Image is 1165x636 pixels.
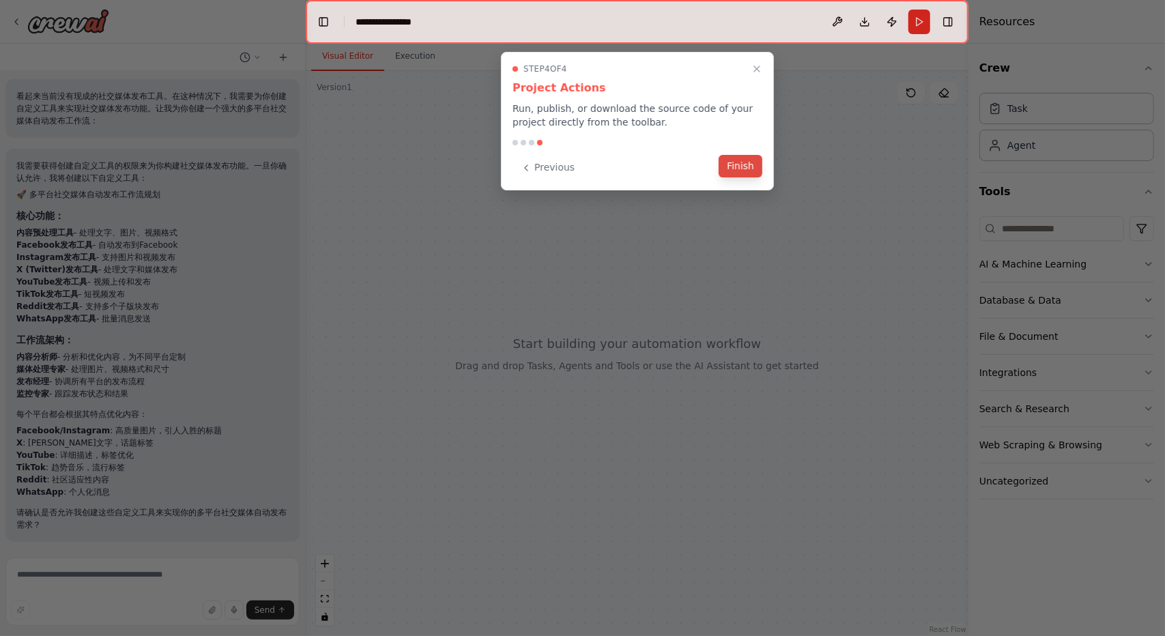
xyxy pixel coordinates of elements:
[523,63,567,74] span: Step 4 of 4
[513,102,762,129] p: Run, publish, or download the source code of your project directly from the toolbar.
[513,80,762,96] h3: Project Actions
[719,155,762,177] button: Finish
[314,12,333,31] button: Hide left sidebar
[513,156,583,179] button: Previous
[749,61,765,77] button: Close walkthrough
